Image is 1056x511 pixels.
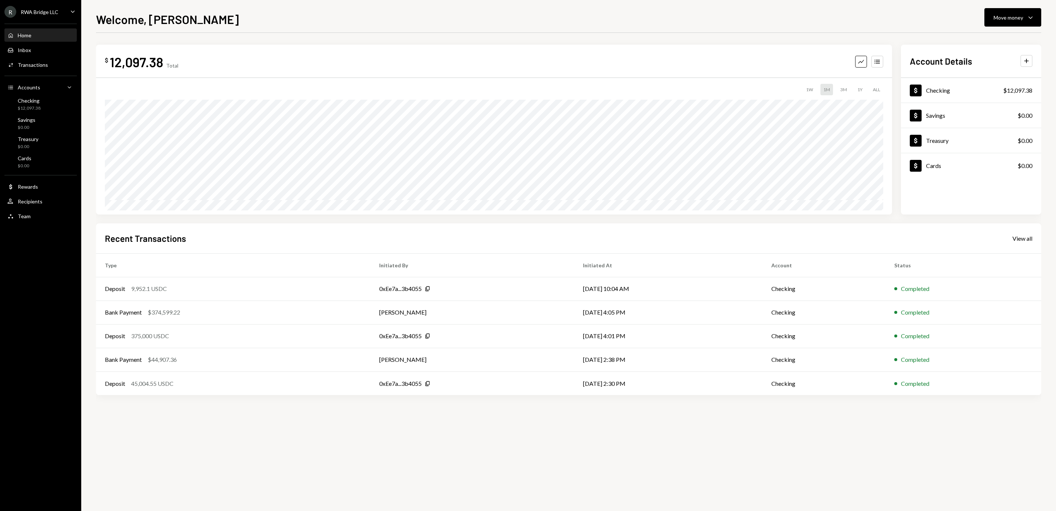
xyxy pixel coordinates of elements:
[1012,234,1032,242] a: View all
[4,209,77,223] a: Team
[4,28,77,42] a: Home
[370,253,574,277] th: Initiated By
[762,253,885,277] th: Account
[379,332,422,340] div: 0xEe7a...3b4055
[105,284,125,293] div: Deposit
[926,162,941,169] div: Cards
[910,55,972,67] h2: Account Details
[96,12,239,27] h1: Welcome, [PERSON_NAME]
[803,84,816,95] div: 1W
[131,379,174,388] div: 45,004.55 USDC
[105,379,125,388] div: Deposit
[901,284,929,293] div: Completed
[18,47,31,53] div: Inbox
[926,87,950,94] div: Checking
[18,184,38,190] div: Rewards
[18,62,48,68] div: Transactions
[18,144,38,150] div: $0.00
[21,9,58,15] div: RWA Bridge LLC
[837,84,850,95] div: 3M
[131,284,167,293] div: 9,952.1 USDC
[379,379,422,388] div: 0xEe7a...3b4055
[820,84,833,95] div: 1M
[105,355,142,364] div: Bank Payment
[110,54,163,70] div: 12,097.38
[370,348,574,371] td: [PERSON_NAME]
[885,253,1041,277] th: Status
[18,198,42,205] div: Recipients
[18,136,38,142] div: Treasury
[148,355,177,364] div: $44,907.36
[901,308,929,317] div: Completed
[762,301,885,324] td: Checking
[994,14,1023,21] div: Move money
[901,103,1041,128] a: Savings$0.00
[574,277,762,301] td: [DATE] 10:04 AM
[854,84,865,95] div: 1Y
[4,114,77,132] a: Savings$0.00
[574,348,762,371] td: [DATE] 2:38 PM
[4,6,16,18] div: R
[1012,235,1032,242] div: View all
[1003,86,1032,95] div: $12,097.38
[105,332,125,340] div: Deposit
[18,163,31,169] div: $0.00
[901,355,929,364] div: Completed
[926,112,945,119] div: Savings
[105,56,108,64] div: $
[4,153,77,171] a: Cards$0.00
[4,134,77,151] a: Treasury$0.00
[901,78,1041,103] a: Checking$12,097.38
[574,301,762,324] td: [DATE] 4:05 PM
[762,371,885,395] td: Checking
[4,43,77,56] a: Inbox
[1018,136,1032,145] div: $0.00
[370,301,574,324] td: [PERSON_NAME]
[18,117,35,123] div: Savings
[574,324,762,348] td: [DATE] 4:01 PM
[1018,111,1032,120] div: $0.00
[4,180,77,193] a: Rewards
[379,284,422,293] div: 0xEe7a...3b4055
[901,128,1041,153] a: Treasury$0.00
[901,153,1041,178] a: Cards$0.00
[105,308,142,317] div: Bank Payment
[574,371,762,395] td: [DATE] 2:30 PM
[166,62,178,69] div: Total
[131,332,169,340] div: 375,000 USDC
[96,253,370,277] th: Type
[4,58,77,71] a: Transactions
[18,155,31,161] div: Cards
[984,8,1041,27] button: Move money
[574,253,762,277] th: Initiated At
[4,95,77,113] a: Checking$12,097.38
[762,277,885,301] td: Checking
[18,84,40,90] div: Accounts
[4,80,77,94] a: Accounts
[18,213,31,219] div: Team
[762,348,885,371] td: Checking
[18,97,41,104] div: Checking
[18,32,31,38] div: Home
[18,124,35,131] div: $0.00
[926,137,949,144] div: Treasury
[148,308,180,317] div: $374,599.22
[4,195,77,208] a: Recipients
[18,105,41,112] div: $12,097.38
[105,232,186,244] h2: Recent Transactions
[870,84,883,95] div: ALL
[901,379,929,388] div: Completed
[901,332,929,340] div: Completed
[1018,161,1032,170] div: $0.00
[762,324,885,348] td: Checking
